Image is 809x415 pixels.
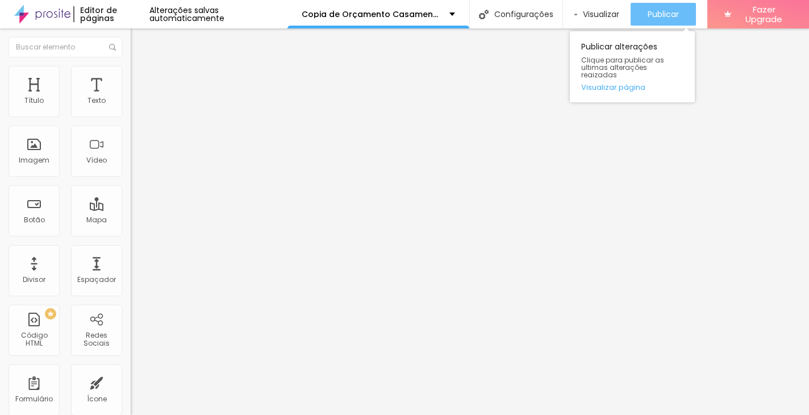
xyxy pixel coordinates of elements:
[11,331,56,348] div: Código HTML
[581,56,683,79] span: Clique para publicar as ultimas alterações reaizadas
[9,37,122,57] input: Buscar elemento
[302,10,441,18] p: Copia de Orçamento Casamento -2025
[583,10,619,19] span: Visualizar
[581,84,683,91] a: Visualizar página
[24,97,44,105] div: Título
[563,3,631,26] button: Visualizar
[15,395,53,403] div: Formulário
[86,156,107,164] div: Vídeo
[570,31,695,102] div: Publicar alterações
[77,276,116,284] div: Espaçador
[648,10,679,19] span: Publicar
[86,216,107,224] div: Mapa
[109,44,116,51] img: Icone
[23,276,45,284] div: Divisor
[19,156,49,164] div: Imagem
[149,6,288,22] div: Alterações salvas automaticamente
[24,216,45,224] div: Botão
[479,10,489,19] img: Icone
[74,331,119,348] div: Redes Sociais
[574,10,577,19] img: view-1.svg
[87,97,106,105] div: Texto
[631,3,696,26] button: Publicar
[736,5,792,24] span: Fazer Upgrade
[87,395,107,403] div: Ícone
[73,6,149,22] div: Editor de páginas
[131,28,809,415] iframe: Editor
